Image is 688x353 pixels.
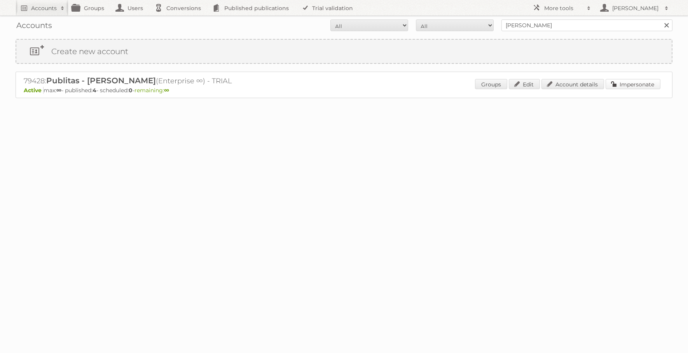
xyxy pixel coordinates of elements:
a: Groups [475,79,507,89]
strong: 0 [129,87,133,94]
strong: ∞ [56,87,61,94]
span: remaining: [134,87,169,94]
strong: 4 [93,87,96,94]
span: Publitas - [PERSON_NAME] [46,76,156,85]
h2: Accounts [31,4,57,12]
a: Impersonate [606,79,660,89]
strong: ∞ [164,87,169,94]
h2: 79428: (Enterprise ∞) - TRIAL [24,76,296,86]
p: max: - published: - scheduled: - [24,87,664,94]
h2: [PERSON_NAME] [610,4,661,12]
span: Active [24,87,44,94]
a: Edit [509,79,540,89]
h2: More tools [544,4,583,12]
a: Account details [541,79,604,89]
a: Create new account [16,40,672,63]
